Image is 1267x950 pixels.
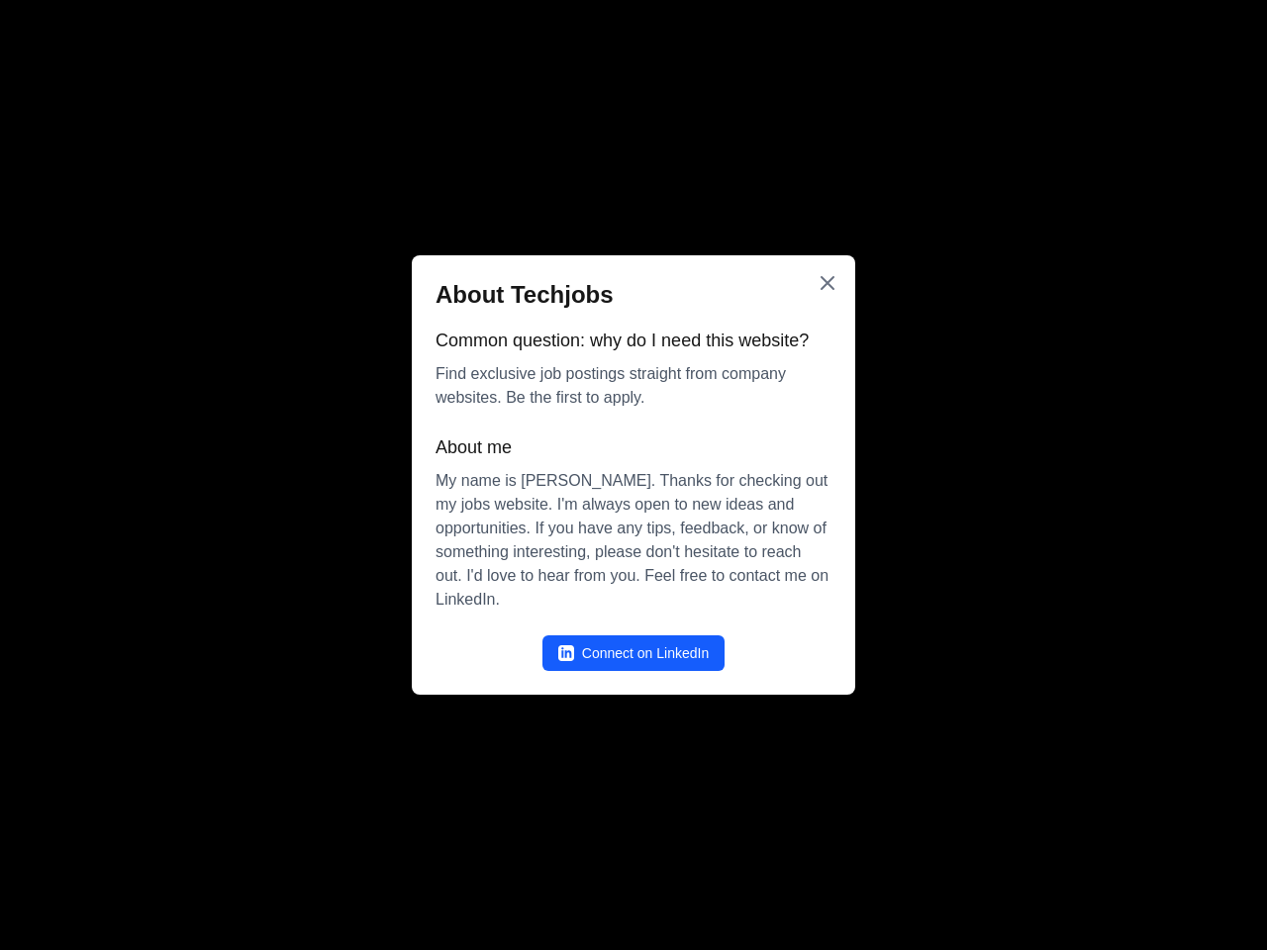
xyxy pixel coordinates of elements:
[436,469,831,612] p: My name is [PERSON_NAME]. Thanks for checking out my jobs website. I'm always open to new ideas a...
[436,433,831,461] h3: About me
[436,362,831,410] p: Find exclusive job postings straight from company websites. Be the first to apply.
[436,279,831,311] h2: About Techjobs
[542,635,725,671] a: Connect on LinkedIn
[436,327,831,354] h3: Common question: why do I need this website?
[816,271,839,295] button: Close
